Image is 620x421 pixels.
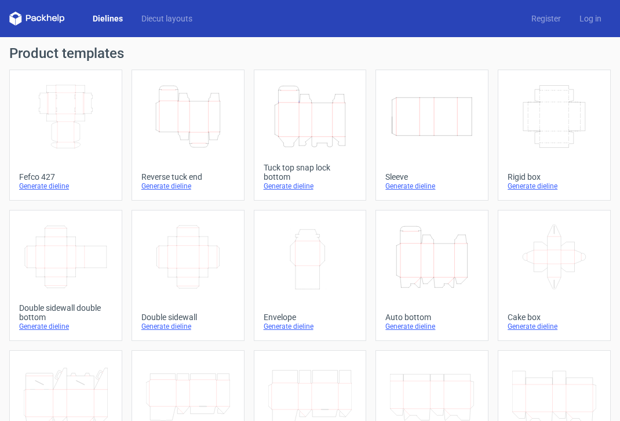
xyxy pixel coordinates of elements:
div: Reverse tuck end [141,172,235,182]
div: Generate dieline [141,322,235,331]
a: Fefco 427Generate dieline [9,70,122,201]
div: Generate dieline [19,322,112,331]
a: Auto bottomGenerate dieline [375,210,488,341]
a: Rigid boxGenerate dieline [498,70,611,201]
a: Cake boxGenerate dieline [498,210,611,341]
div: Generate dieline [508,322,601,331]
div: Cake box [508,313,601,322]
a: Log in [570,13,611,24]
div: Fefco 427 [19,172,112,182]
a: Double sidewall double bottomGenerate dieline [9,210,122,341]
div: Rigid box [508,172,601,182]
div: Sleeve [385,172,479,182]
a: Dielines [83,13,132,24]
div: Double sidewall double bottom [19,303,112,322]
a: Double sidewallGenerate dieline [132,210,245,341]
a: Tuck top snap lock bottomGenerate dieline [254,70,367,201]
a: Diecut layouts [132,13,202,24]
a: SleeveGenerate dieline [375,70,488,201]
div: Generate dieline [141,182,235,191]
a: Register [522,13,570,24]
div: Auto bottom [385,313,479,322]
a: EnvelopeGenerate dieline [254,210,367,341]
div: Generate dieline [508,182,601,191]
div: Envelope [264,313,357,322]
div: Generate dieline [264,322,357,331]
div: Generate dieline [264,182,357,191]
div: Generate dieline [19,182,112,191]
h1: Product templates [9,46,611,60]
div: Tuck top snap lock bottom [264,163,357,182]
div: Generate dieline [385,182,479,191]
div: Generate dieline [385,322,479,331]
a: Reverse tuck endGenerate dieline [132,70,245,201]
div: Double sidewall [141,313,235,322]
